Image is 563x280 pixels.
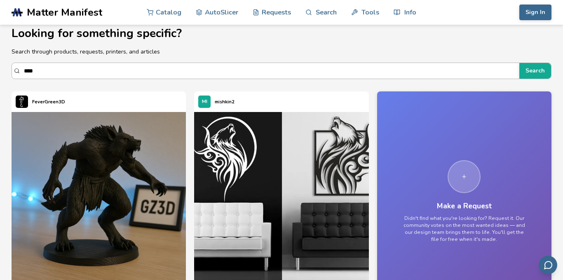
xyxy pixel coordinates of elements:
button: Send feedback via email [539,256,557,274]
span: MI [202,99,207,105]
p: mishkin2 [215,98,235,106]
img: FeverGreen3D's profile [16,96,28,108]
p: FeverGreen3D [32,98,65,106]
p: Search through products, requests, printers, and articles [12,47,551,56]
button: Sign In [519,5,551,20]
a: FeverGreen3D's profileFeverGreen3D [12,91,69,112]
button: Search [519,63,551,79]
p: Didn't find what you're looking for? Request it. Our community votes on the most wanted ideas — a... [402,215,526,243]
span: Matter Manifest [27,7,102,18]
h1: Looking for something specific? [12,27,551,40]
h3: Make a Request [437,202,492,210]
input: Search [24,63,515,78]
